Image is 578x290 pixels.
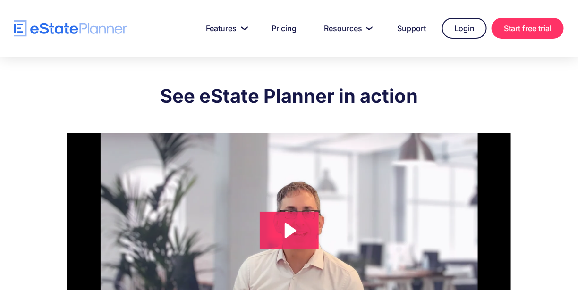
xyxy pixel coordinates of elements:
a: Support [386,19,437,38]
a: Login [442,18,487,39]
a: Features [195,19,255,38]
a: Start free trial [492,18,564,39]
a: home [14,20,127,37]
a: Resources [313,19,381,38]
h2: See eState Planner in action [67,84,511,108]
button: Play Video: eState Product Demo Video [260,212,319,249]
a: Pricing [260,19,308,38]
